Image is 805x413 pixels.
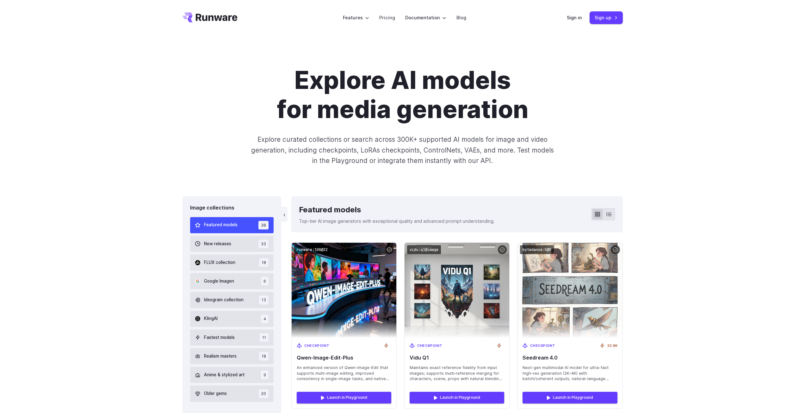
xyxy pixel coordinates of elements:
[590,11,623,24] a: Sign up
[410,355,504,361] span: Vidu Q1
[261,315,269,323] span: 4
[607,343,617,349] span: 32.9K
[204,297,244,303] span: Ideogram collection
[190,254,274,271] button: FLUX collection 18
[204,259,235,266] span: FLUX collection
[226,66,579,124] h1: Explore AI models for media generation
[379,14,395,21] a: Pricing
[248,134,556,166] p: Explore curated collections or search across 300K+ supported AI models for image and video genera...
[456,14,466,21] a: Blog
[299,204,495,216] div: Featured models
[410,365,504,382] span: Maintains exact reference fidelity from input images; supports multi‑reference merging for charac...
[523,392,617,403] a: Launch in Playground
[407,245,441,254] code: vidu:q1@image
[190,217,274,233] button: Featured models 38
[190,292,274,308] button: Ideogram collection 13
[261,277,269,285] span: 6
[260,333,269,342] span: 11
[204,334,235,341] span: Fastest models
[523,365,617,382] span: Next-gen multimodal AI model for ultra-fast high-res generation (2K–4K) with batch/coherent outpu...
[204,353,237,360] span: Realism masters
[204,372,245,379] span: Anime & stylized art
[190,273,274,289] button: Google Imagen 6
[259,352,269,360] span: 18
[190,348,274,364] button: Realism masters 18
[520,245,554,254] code: bytedance:5@0
[343,14,369,21] label: Features
[405,243,509,338] img: Vidu Q1
[258,221,269,229] span: 38
[258,240,269,248] span: 33
[530,343,555,349] span: Checkpoint
[204,390,227,397] span: Older gems
[190,385,274,402] button: Older gems 20
[294,245,330,254] code: runware:108@22
[190,367,274,383] button: Anime & stylized art 9
[297,365,391,382] span: An enhanced version of Qwen-Image-Edit that supports multi-image editing, improved consistency in...
[304,343,330,349] span: Checkpoint
[405,14,446,21] label: Documentation
[204,315,218,322] span: KlingAI
[517,243,622,338] img: Seedream 4.0
[204,241,231,247] span: New releases
[410,392,504,403] a: Launch in Playground
[190,204,274,212] div: Image collections
[259,389,269,398] span: 20
[204,222,238,228] span: Featured models
[567,14,582,21] a: Sign in
[190,329,274,346] button: Fastest models 11
[297,355,391,361] span: Qwen-Image-Edit-Plus
[261,371,269,379] span: 9
[417,343,443,349] span: Checkpoint
[259,258,269,267] span: 18
[281,207,288,222] button: ‹
[183,12,238,22] a: Go to /
[523,355,617,361] span: Seedream 4.0
[292,243,396,338] img: Qwen-Image-Edit-Plus
[299,217,495,225] p: Top-tier AI image generators with exceptional quality and advanced prompt understanding.
[204,278,234,285] span: Google Imagen
[297,392,391,403] a: Launch in Playground
[190,311,274,327] button: KlingAI 4
[259,296,269,304] span: 13
[190,236,274,252] button: New releases 33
